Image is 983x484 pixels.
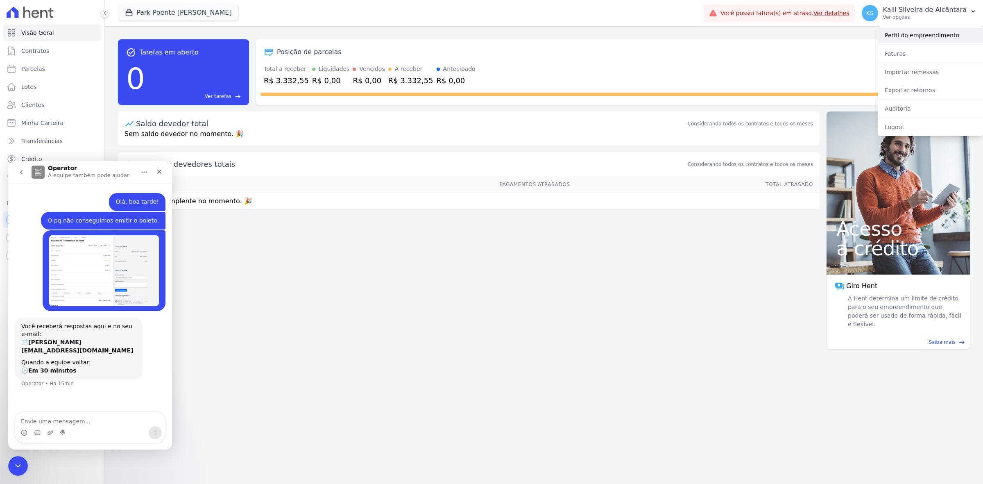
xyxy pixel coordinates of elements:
button: Park Poente [PERSON_NAME] [118,5,239,20]
span: Principais devedores totais [136,159,686,170]
a: Lotes [3,79,101,95]
span: Crédito [21,155,42,163]
a: Contratos [3,43,101,59]
div: Quando a equipe voltar: 🕒 [13,198,128,214]
b: Em 30 minutos [20,206,68,213]
a: Recebíveis [3,211,101,228]
span: Saiba mais [929,339,956,346]
div: Saldo devedor total [136,118,686,129]
a: Auditoria [878,101,983,116]
span: Tarefas em aberto [139,48,199,57]
a: Saiba mais east [831,339,965,346]
a: Ver detalhes [813,10,849,16]
button: Selecionador de Emoji [13,268,19,275]
span: task_alt [126,48,136,57]
b: [PERSON_NAME][EMAIL_ADDRESS][DOMAIN_NAME] [13,178,125,193]
div: Considerando todos os contratos e todos os meses [688,120,813,127]
button: Upload do anexo [39,268,45,275]
a: Exportar retornos [878,83,983,98]
a: Visão Geral [3,25,101,41]
p: Ver opções [883,14,967,20]
div: R$ 3.332,55 [264,75,309,86]
div: Total a receber [264,65,309,73]
a: Faturas [878,46,983,61]
span: east [959,339,965,345]
span: Ver tarefas [205,93,231,100]
div: 0 [126,57,145,100]
span: Giro Hent [846,281,877,291]
div: Operator • Há 15min [13,220,66,225]
div: Vencidos [359,65,385,73]
a: Perfil do empreendimento [878,28,983,43]
th: Nome [118,176,243,193]
span: KS [866,10,874,16]
div: R$ 0,00 [353,75,385,86]
span: Acesso [836,219,960,239]
span: Transferências [21,137,63,145]
span: Considerando todos os contratos e todos os meses [688,161,813,168]
a: Conta Hent [3,230,101,246]
div: A receber [395,65,423,73]
span: Visão Geral [21,29,54,37]
div: Posição de parcelas [277,47,342,57]
button: Start recording [52,268,59,275]
span: east [235,93,241,100]
span: Contratos [21,47,49,55]
a: Ver tarefas east [148,93,241,100]
a: Importar remessas [878,65,983,80]
a: Minha Carteira [3,115,101,131]
span: Lotes [21,83,37,91]
a: Transferências [3,133,101,149]
span: A Hent determina um limite de crédito para o seu empreendimento que poderá ser usado de forma ráp... [846,294,962,329]
textarea: Envie uma mensagem... [7,251,157,265]
th: Total Atrasado [571,176,820,193]
a: Crédito [3,151,101,167]
span: a crédito [836,239,960,258]
div: Antecipado [443,65,476,73]
div: R$ 3.332,55 [388,75,433,86]
div: Você receberá respostas aqui e no seu e-mail: ✉️ [13,161,128,193]
a: Parcelas [3,61,101,77]
button: Enviar uma mensagem [140,265,154,278]
span: Clientes [21,101,44,109]
div: Plataformas [7,198,98,208]
iframe: Intercom live chat [8,456,28,476]
th: Pagamentos Atrasados [243,176,570,193]
iframe: Intercom live chat [8,161,172,450]
a: Logout [878,120,983,134]
span: Minha Carteira [21,119,63,127]
span: Parcelas [21,65,45,73]
p: Sem saldo devedor no momento. 🎉 [118,129,820,145]
p: Kalil Silveira de Alcântara [883,6,967,14]
button: KS Kalil Silveira de Alcântara Ver opções [855,2,983,25]
a: Negativação [3,169,101,185]
div: R$ 0,00 [312,75,350,86]
td: Ninguém inadimplente no momento. 🎉 [118,193,820,210]
button: Selecionador de GIF [26,268,32,275]
span: Você possui fatura(s) em atraso. [720,9,849,18]
div: Liquidados [319,65,350,73]
a: Clientes [3,97,101,113]
div: R$ 0,00 [437,75,476,86]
